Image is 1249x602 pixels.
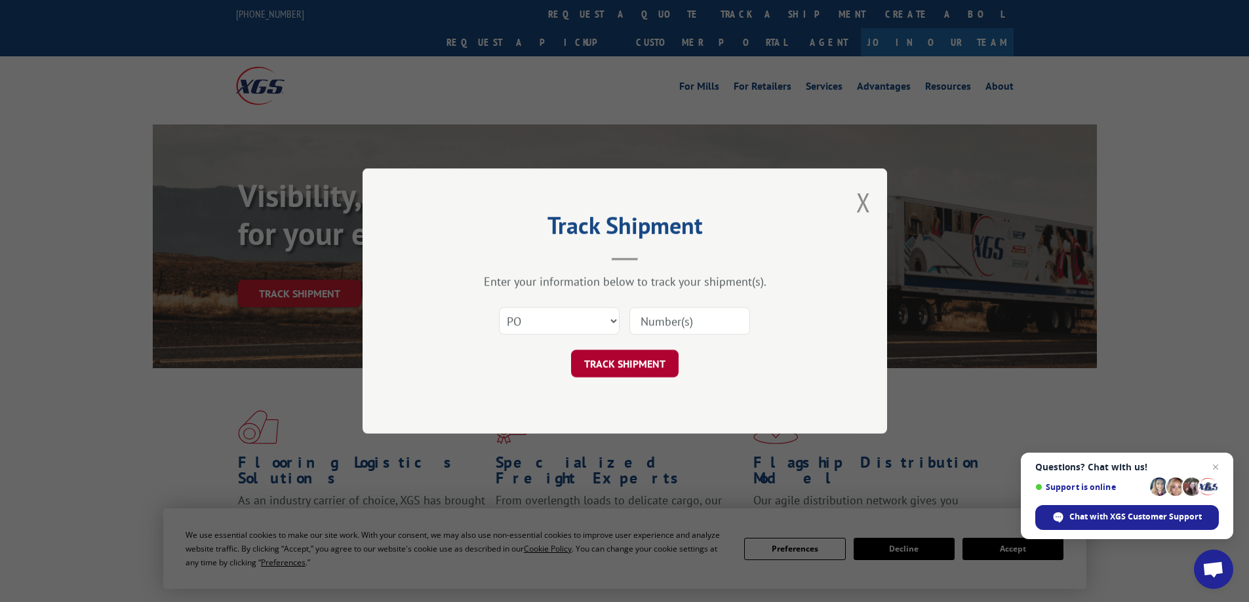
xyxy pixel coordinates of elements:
[1035,482,1145,492] span: Support is online
[629,307,750,335] input: Number(s)
[1035,462,1219,472] span: Questions? Chat with us!
[1035,505,1219,530] div: Chat with XGS Customer Support
[1194,550,1233,589] div: Open chat
[571,350,679,377] button: TRACK SHIPMENT
[1208,459,1223,475] span: Close chat
[856,185,871,219] button: Close modal
[428,274,822,289] div: Enter your information below to track your shipment(s).
[428,216,822,241] h2: Track Shipment
[1069,511,1202,523] span: Chat with XGS Customer Support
